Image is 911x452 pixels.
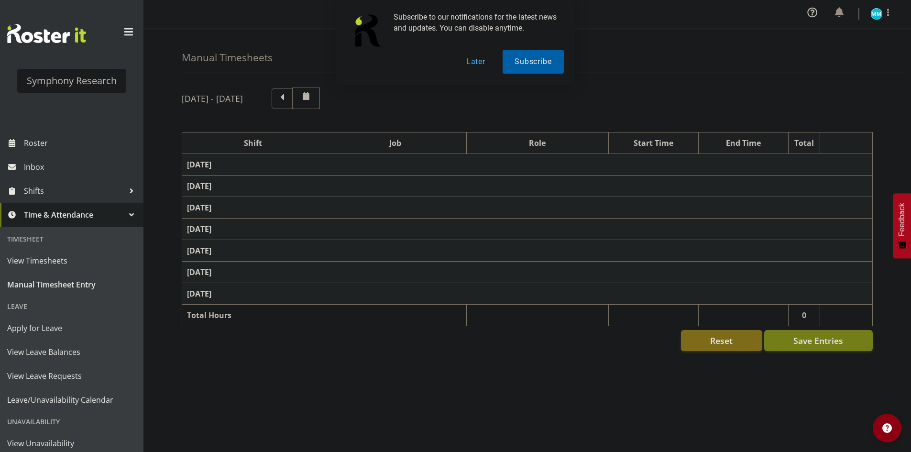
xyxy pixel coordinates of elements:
[2,297,141,316] div: Leave
[788,305,820,326] td: 0
[24,136,139,150] span: Roster
[182,240,873,262] td: [DATE]
[24,208,124,222] span: Time & Attendance
[2,273,141,297] a: Manual Timesheet Entry
[614,137,693,149] div: Start Time
[7,436,136,451] span: View Unavailability
[2,412,141,431] div: Unavailability
[764,330,873,351] button: Save Entries
[7,277,136,292] span: Manual Timesheet Entry
[348,11,386,50] img: notification icon
[703,137,783,149] div: End Time
[7,369,136,383] span: View Leave Requests
[182,93,243,104] h5: [DATE] - [DATE]
[793,137,815,149] div: Total
[7,321,136,335] span: Apply for Leave
[454,50,497,74] button: Later
[182,283,873,305] td: [DATE]
[710,334,733,347] span: Reset
[2,316,141,340] a: Apply for Leave
[24,160,139,174] span: Inbox
[882,423,892,433] img: help-xxl-2.png
[898,203,906,236] span: Feedback
[182,176,873,197] td: [DATE]
[2,229,141,249] div: Timesheet
[2,364,141,388] a: View Leave Requests
[182,197,873,219] td: [DATE]
[182,219,873,240] td: [DATE]
[182,262,873,283] td: [DATE]
[187,137,319,149] div: Shift
[681,330,762,351] button: Reset
[2,249,141,273] a: View Timesheets
[7,345,136,359] span: View Leave Balances
[2,340,141,364] a: View Leave Balances
[7,254,136,268] span: View Timesheets
[386,11,564,33] div: Subscribe to our notifications for the latest news and updates. You can disable anytime.
[182,305,324,326] td: Total Hours
[503,50,563,74] button: Subscribe
[329,137,461,149] div: Job
[2,388,141,412] a: Leave/Unavailability Calendar
[893,193,911,258] button: Feedback - Show survey
[793,334,843,347] span: Save Entries
[7,393,136,407] span: Leave/Unavailability Calendar
[24,184,124,198] span: Shifts
[182,154,873,176] td: [DATE]
[472,137,604,149] div: Role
